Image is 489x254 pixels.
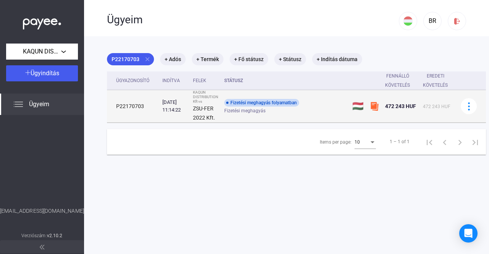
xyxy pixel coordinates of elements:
[230,53,268,65] mat-chip: + Fő státusz
[162,76,180,85] div: Indítva
[399,12,417,30] button: HU
[349,90,367,123] td: 🇭🇺
[355,137,376,146] mat-select: Items per page:
[422,134,437,149] button: First page
[274,53,306,65] mat-chip: + Státusz
[403,16,413,26] img: HU
[423,71,448,90] div: Eredeti követelés
[461,98,477,114] button: more-blue
[390,137,410,146] div: 1 – 1 of 1
[160,53,186,65] mat-chip: + Adós
[355,139,360,145] span: 10
[320,138,351,147] div: Items per page:
[29,100,49,109] span: Ügyeim
[116,76,156,85] div: Ügyazonosító
[6,44,78,60] button: KAQUN DISTRIBUTION Kft
[221,71,349,90] th: Státusz
[144,56,151,63] mat-icon: close
[107,90,159,123] td: P22170703
[116,76,149,85] div: Ügyazonosító
[193,105,215,121] strong: ZSU-FER 2022 Kft.
[14,100,23,109] img: list.svg
[370,102,379,111] img: szamlazzhu-mini
[162,76,187,85] div: Indítva
[423,71,455,90] div: Eredeti követelés
[448,12,466,30] button: logout-red
[385,71,417,90] div: Fennálló követelés
[459,224,478,243] div: Open Intercom Messenger
[192,53,223,65] mat-chip: + Termék
[468,134,483,149] button: Last page
[452,134,468,149] button: Next page
[385,103,416,109] span: 472 243 HUF
[107,53,154,65] mat-chip: P22170703
[23,47,61,56] span: KAQUN DISTRIBUTION Kft
[31,70,59,77] span: Ügyindítás
[426,16,439,26] div: BR
[437,134,452,149] button: Previous page
[40,245,44,249] img: arrow-double-left-grey.svg
[224,99,299,107] div: Fizetési meghagyás folyamatban
[423,104,450,109] span: 472 243 HUF
[423,12,442,30] button: BR
[193,90,218,104] div: KAQUN DISTRIBUTION Kft vs
[465,102,473,110] img: more-blue
[312,53,362,65] mat-chip: + Indítás dátuma
[162,99,187,114] div: [DATE] 11:14:22
[224,106,266,115] span: Fizetési meghagyás
[23,14,61,30] img: white-payee-white-dot.svg
[6,65,78,81] button: Ügyindítás
[453,17,461,25] img: logout-red
[385,71,410,90] div: Fennálló követelés
[25,70,31,75] img: plus-white.svg
[193,76,218,85] div: Felek
[47,233,63,238] strong: v2.10.2
[193,76,206,85] div: Felek
[107,13,399,26] div: Ügyeim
